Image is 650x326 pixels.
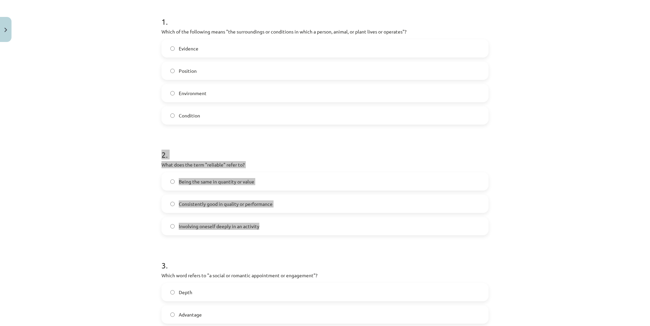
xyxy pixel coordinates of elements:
h1: 2 . [161,138,489,159]
span: Consistently good in quality or performance [179,200,273,208]
span: Involving oneself deeply in an activity [179,223,259,230]
span: Condition [179,112,200,119]
img: icon-close-lesson-0947bae3869378f0d4975bcd49f059093ad1ed9edebbc8119c70593378902aed.svg [4,28,7,32]
span: Advantage [179,311,202,318]
span: Being the same in quantity or value [179,178,254,185]
input: Depth [170,290,175,295]
input: Advantage [170,312,175,317]
p: What does the term "reliable" refer to? [161,161,489,168]
input: Evidence [170,46,175,51]
input: Environment [170,91,175,95]
input: Consistently good in quality or performance [170,202,175,206]
input: Position [170,69,175,73]
span: Position [179,67,197,74]
p: Which of the following means "the surroundings or conditions in which a person, animal, or plant ... [161,28,489,35]
h1: 1 . [161,5,489,26]
p: Which word refers to "a social or romantic appointment or engagement"? [161,272,489,279]
input: Condition [170,113,175,118]
span: Environment [179,90,207,97]
input: Involving oneself deeply in an activity [170,224,175,229]
input: Being the same in quantity or value [170,179,175,184]
span: Depth [179,289,192,296]
h1: 3 . [161,249,489,270]
span: Evidence [179,45,198,52]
